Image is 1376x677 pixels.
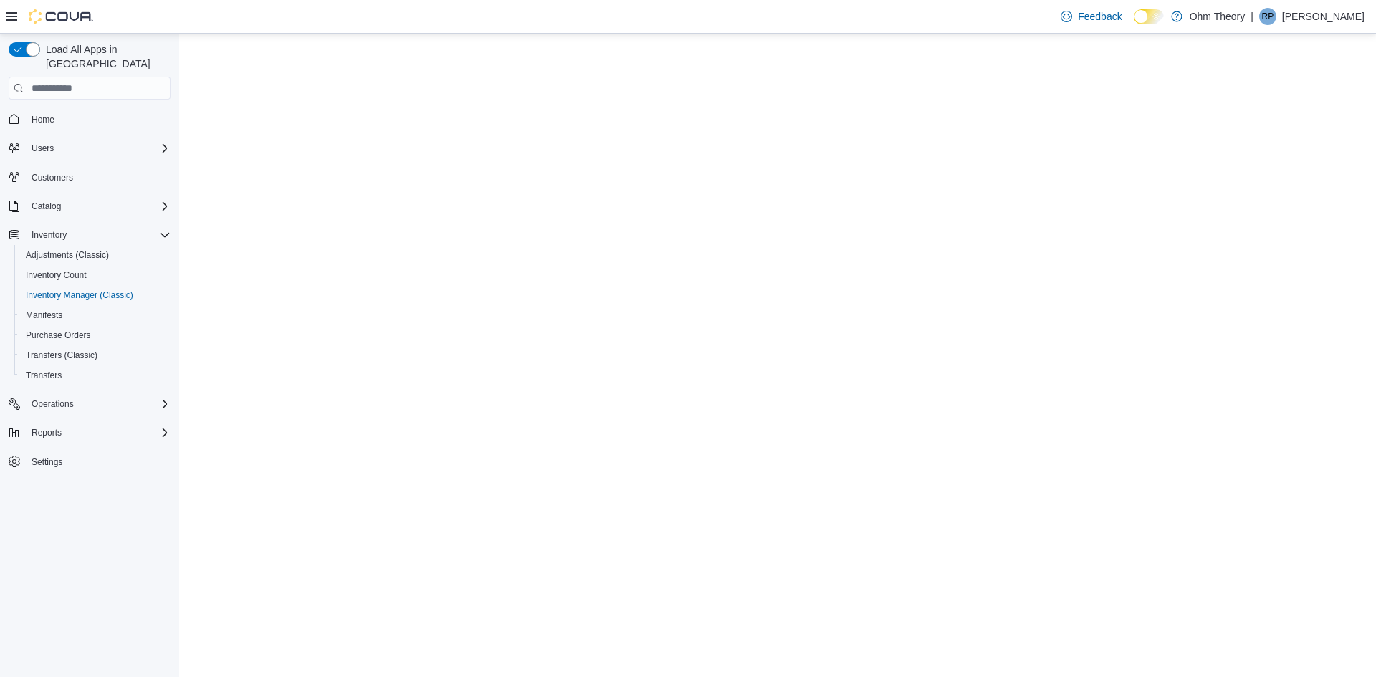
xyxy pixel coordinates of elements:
[1282,8,1365,25] p: [PERSON_NAME]
[32,172,73,183] span: Customers
[3,225,176,245] button: Inventory
[20,307,68,324] a: Manifests
[26,395,80,413] button: Operations
[20,367,171,384] span: Transfers
[14,265,176,285] button: Inventory Count
[20,246,171,264] span: Adjustments (Classic)
[26,168,171,186] span: Customers
[32,456,62,468] span: Settings
[32,201,61,212] span: Catalog
[1190,8,1246,25] p: Ohm Theory
[3,451,176,472] button: Settings
[26,198,171,215] span: Catalog
[14,325,176,345] button: Purchase Orders
[20,347,171,364] span: Transfers (Classic)
[29,9,93,24] img: Cova
[14,305,176,325] button: Manifests
[26,111,60,128] a: Home
[26,395,171,413] span: Operations
[26,309,62,321] span: Manifests
[1078,9,1122,24] span: Feedback
[32,398,74,410] span: Operations
[1134,9,1164,24] input: Dark Mode
[20,327,171,344] span: Purchase Orders
[3,423,176,443] button: Reports
[1251,8,1253,25] p: |
[26,289,133,301] span: Inventory Manager (Classic)
[26,169,79,186] a: Customers
[14,245,176,265] button: Adjustments (Classic)
[3,167,176,188] button: Customers
[20,287,171,304] span: Inventory Manager (Classic)
[14,365,176,385] button: Transfers
[14,345,176,365] button: Transfers (Classic)
[20,287,139,304] a: Inventory Manager (Classic)
[3,394,176,414] button: Operations
[26,198,67,215] button: Catalog
[9,102,171,509] nav: Complex example
[20,267,92,284] a: Inventory Count
[1262,8,1274,25] span: RP
[1259,8,1276,25] div: Romeo Patel
[20,246,115,264] a: Adjustments (Classic)
[1055,2,1127,31] a: Feedback
[26,249,109,261] span: Adjustments (Classic)
[3,108,176,129] button: Home
[32,114,54,125] span: Home
[20,347,103,364] a: Transfers (Classic)
[32,229,67,241] span: Inventory
[26,453,68,471] a: Settings
[20,327,97,344] a: Purchase Orders
[3,138,176,158] button: Users
[26,424,67,441] button: Reports
[32,143,54,154] span: Users
[26,350,97,361] span: Transfers (Classic)
[20,367,67,384] a: Transfers
[26,330,91,341] span: Purchase Orders
[3,196,176,216] button: Catalog
[20,307,171,324] span: Manifests
[26,226,171,244] span: Inventory
[26,370,62,381] span: Transfers
[14,285,176,305] button: Inventory Manager (Classic)
[26,140,59,157] button: Users
[26,453,171,471] span: Settings
[26,424,171,441] span: Reports
[40,42,171,71] span: Load All Apps in [GEOGRAPHIC_DATA]
[26,110,171,128] span: Home
[26,226,72,244] button: Inventory
[32,427,62,438] span: Reports
[26,269,87,281] span: Inventory Count
[20,267,171,284] span: Inventory Count
[26,140,171,157] span: Users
